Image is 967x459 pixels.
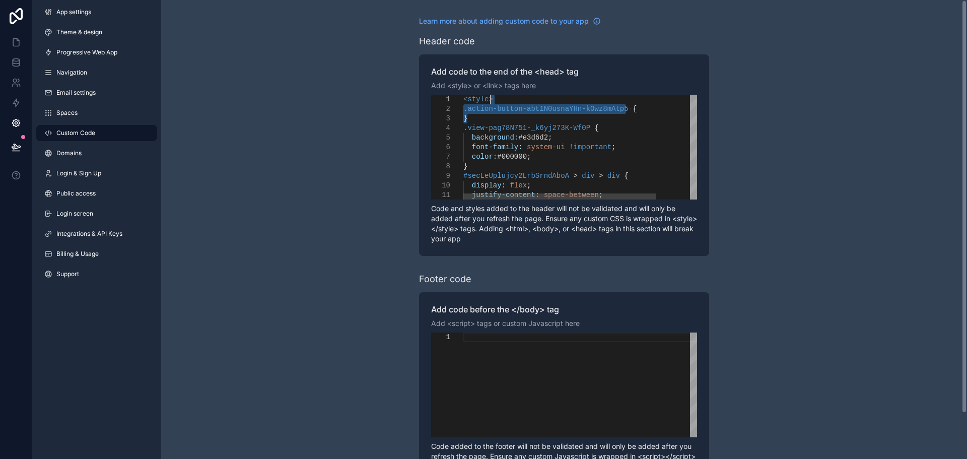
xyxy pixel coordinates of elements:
[36,105,157,121] a: Spaces
[548,134,552,142] span: ;
[56,69,87,77] span: Navigation
[599,172,603,180] span: >
[56,250,99,258] span: Billing & Usage
[56,270,79,278] span: Support
[527,153,531,161] span: ;
[56,230,122,238] span: Integrations & API Keys
[463,105,629,113] span: .action-button-abt1N0usnaYHn-kOwz8mAtp5
[36,24,157,40] a: Theme & design
[36,165,157,181] a: Login & Sign Up
[431,143,450,152] div: 6
[56,129,95,137] span: Custom Code
[431,318,697,329] p: Add <script> tags or custom Javascript here
[36,246,157,262] a: Billing & Usage
[431,114,450,123] div: 3
[36,64,157,81] a: Navigation
[582,172,594,180] span: div
[463,172,569,180] span: #secLeUplujcy2LrbSrndAboA
[527,143,565,151] span: system-ui
[36,206,157,222] a: Login screen
[56,169,101,177] span: Login & Sign Up
[431,81,697,91] p: Add <style> or <link> tags here
[431,162,450,171] div: 8
[56,89,96,97] span: Email settings
[431,123,450,133] div: 4
[56,189,96,198] span: Public access
[497,153,527,161] span: #000000
[419,16,589,26] span: Learn more about adding custom code to your app
[607,172,620,180] span: div
[431,190,450,200] div: 11
[36,145,157,161] a: Domains
[36,226,157,242] a: Integrations & API Keys
[36,85,157,101] a: Email settings
[419,272,471,286] div: Footer code
[36,266,157,282] a: Support
[472,181,506,189] span: display:
[472,191,539,199] span: justify-content:
[599,191,603,199] span: ;
[431,304,697,314] label: Add code before the </body> tag
[56,48,117,56] span: Progressive Web App
[633,105,637,113] span: {
[611,143,615,151] span: ;
[36,185,157,202] a: Public access
[467,95,489,103] span: style
[56,210,93,218] span: Login screen
[472,134,518,142] span: background:
[518,134,548,142] span: #e3d6d2
[573,172,577,180] span: >
[544,191,599,199] span: space-between
[36,125,157,141] a: Custom Code
[463,333,464,333] textarea: Editor content;Press Alt+F1 for Accessibility Options.
[569,143,611,151] span: !important
[431,171,450,181] div: 9
[431,181,450,190] div: 10
[472,143,523,151] span: font-family:
[629,105,633,113] span: ·
[431,104,450,114] div: 2
[463,162,467,170] span: }
[419,16,601,26] a: Learn more about adding custom code to your app
[463,124,590,132] span: .view-pag78N751-_k6yj273K-Wf0P
[431,204,697,244] p: Code and styles added to the header will not be validated and will only be added after you refres...
[463,114,467,122] span: }
[56,109,78,117] span: Spaces
[36,44,157,60] a: Progressive Web App
[431,152,450,162] div: 7
[419,34,475,48] div: Header code
[56,149,82,157] span: Domains
[36,4,157,20] a: App settings
[624,172,628,180] span: {
[594,124,598,132] span: {
[56,28,102,36] span: Theme & design
[431,333,450,342] div: 1
[56,8,91,16] span: App settings
[431,95,450,104] div: 1
[527,181,531,189] span: ;
[431,67,697,77] label: Add code to the end of the <head> tag
[431,133,450,143] div: 5
[463,95,467,103] span: <
[472,153,497,161] span: color:
[489,95,493,103] span: >
[510,181,527,189] span: flex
